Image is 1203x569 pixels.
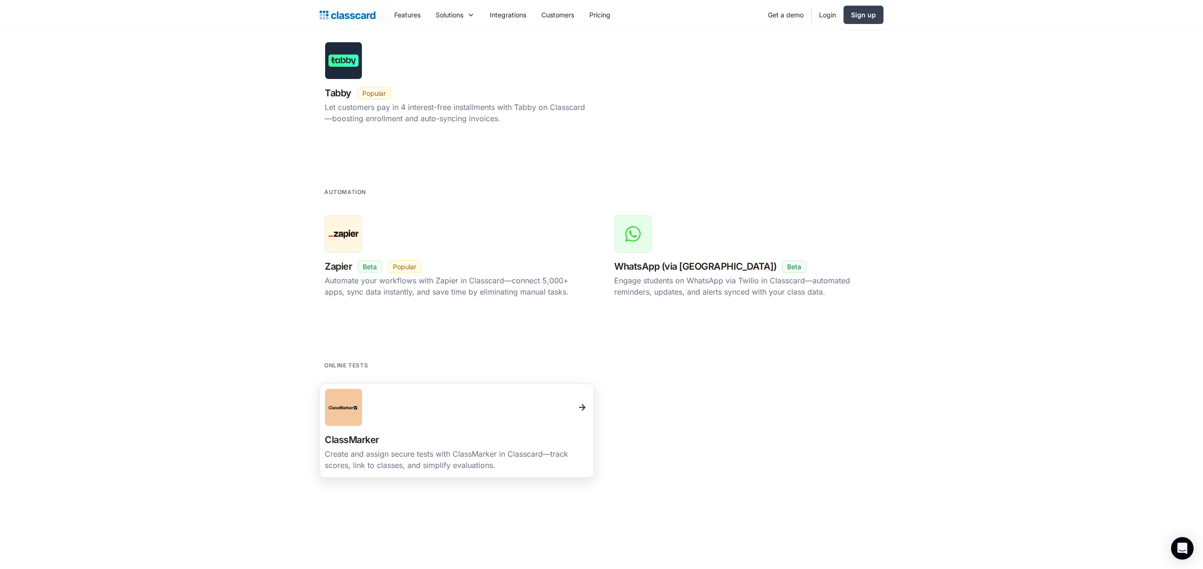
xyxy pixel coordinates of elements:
a: Customers [534,4,582,25]
a: Login [812,4,844,25]
h3: Tabby [325,85,352,101]
img: WhatsApp (via Twilio) [624,225,642,243]
h3: ClassMarker [325,432,379,448]
h2: automation [324,187,366,196]
a: ZapierZapierBetaPopularAutomate your workflows with Zapier in Classcard—connect 5,000+ apps, sync... [320,210,594,304]
div: Popular [362,88,386,98]
a: Pricing [582,4,618,25]
div: Beta [363,262,377,272]
div: Sign up [851,10,876,20]
div: Automate your workflows with Zapier in Classcard—connect 5,000+ apps, sync data instantly, and sa... [325,275,589,297]
div: Create and assign secure tests with ClassMarker in Classcard—track scores, link to classes, and s... [325,448,589,471]
div: Let customers pay in 4 interest-free installments with Tabby on Classcard—boosting enrollment and... [325,101,589,124]
a: Features [387,4,428,25]
a: Sign up [844,6,883,24]
div: Beta [787,262,801,272]
h3: WhatsApp (via [GEOGRAPHIC_DATA]) [614,258,776,275]
h2: online tests [324,361,368,370]
a: home [320,8,375,22]
img: Tabby [328,55,359,66]
a: ClassMarkerClassMarkerCreate and assign secure tests with ClassMarker in Classcard—track scores, ... [320,383,594,478]
a: WhatsApp (via Twilio)WhatsApp (via [GEOGRAPHIC_DATA])BetaEngage students on WhatsApp via Twilio i... [609,210,883,304]
img: Zapier [328,230,359,238]
img: ClassMarker [328,405,359,410]
div: Open Intercom Messenger [1171,537,1194,560]
div: Solutions [436,10,463,20]
a: TabbyTabbyPopularLet customers pay in 4 interest-free installments with Tabby on Classcard—boosti... [320,37,594,131]
div: Popular [393,262,416,272]
h3: Zapier [325,258,352,275]
a: Integrations [482,4,534,25]
div: Solutions [428,4,482,25]
a: Get a demo [760,4,811,25]
div: Engage students on WhatsApp via Twilio in Classcard—automated reminders, updates, and alerts sync... [614,275,878,297]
